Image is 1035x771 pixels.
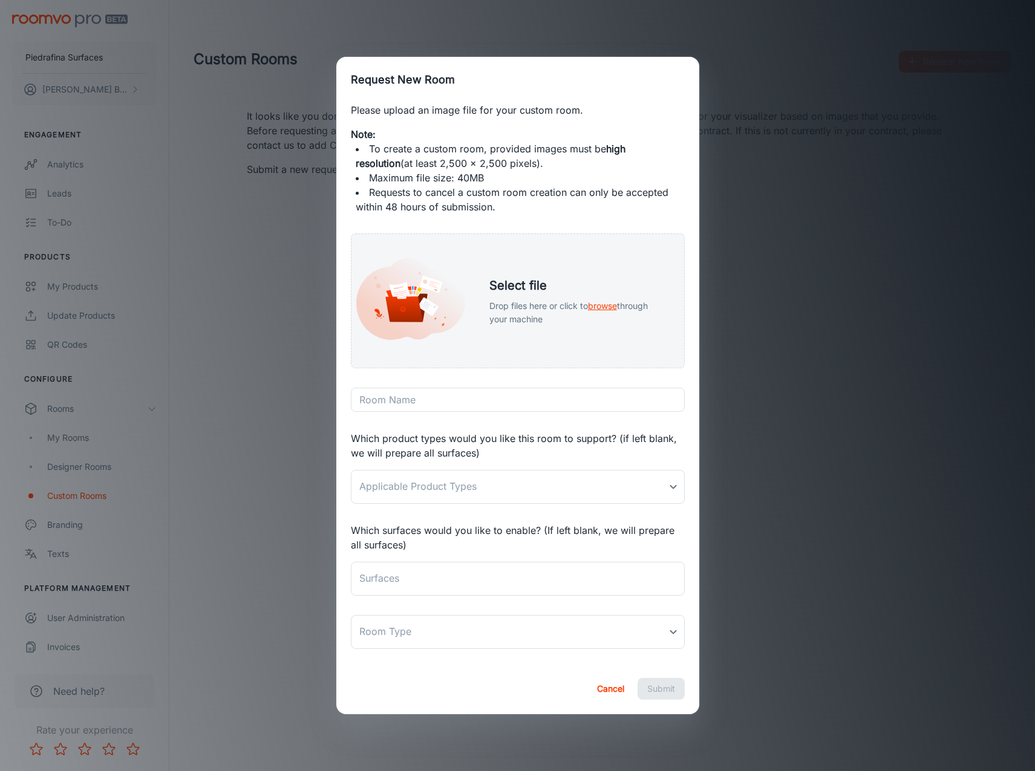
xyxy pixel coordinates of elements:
span: browse [588,301,617,311]
p: Which product types would you like this room to support? (if left blank, we will prepare all surf... [351,431,685,460]
p: Drop files here or click to through your machine [489,299,665,326]
li: Requests to cancel a custom room creation can only be accepted within 48 hours of submission. [356,185,680,214]
button: Cancel [592,678,630,700]
h6: Note: [351,127,685,142]
p: Please upload an image file for your custom room. [351,103,685,117]
li: Maximum file size: 40MB [356,171,680,185]
h5: Select file [489,276,665,294]
strong: high resolution [356,143,625,169]
div: Select fileDrop files here or click tobrowsethrough your machine [351,233,685,368]
li: To create a custom room, provided images must be (at least 2,500 x 2,500 pixels). [356,142,680,171]
h2: Request New Room [336,57,699,103]
p: Which surfaces would you like to enable? (If left blank, we will prepare all surfaces) [351,523,685,552]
